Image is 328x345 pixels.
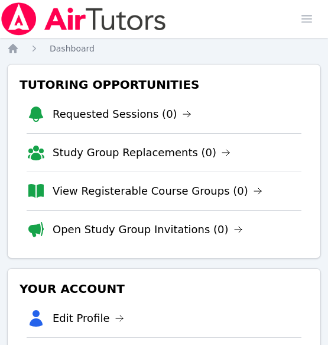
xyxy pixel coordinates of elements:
[17,74,311,95] h3: Tutoring Opportunities
[50,43,95,54] a: Dashboard
[53,106,191,122] a: Requested Sessions (0)
[53,310,124,327] a: Edit Profile
[53,221,243,238] a: Open Study Group Invitations (0)
[17,278,311,299] h3: Your Account
[50,44,95,53] span: Dashboard
[53,183,262,199] a: View Registerable Course Groups (0)
[53,144,230,161] a: Study Group Replacements (0)
[7,43,321,54] nav: Breadcrumb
